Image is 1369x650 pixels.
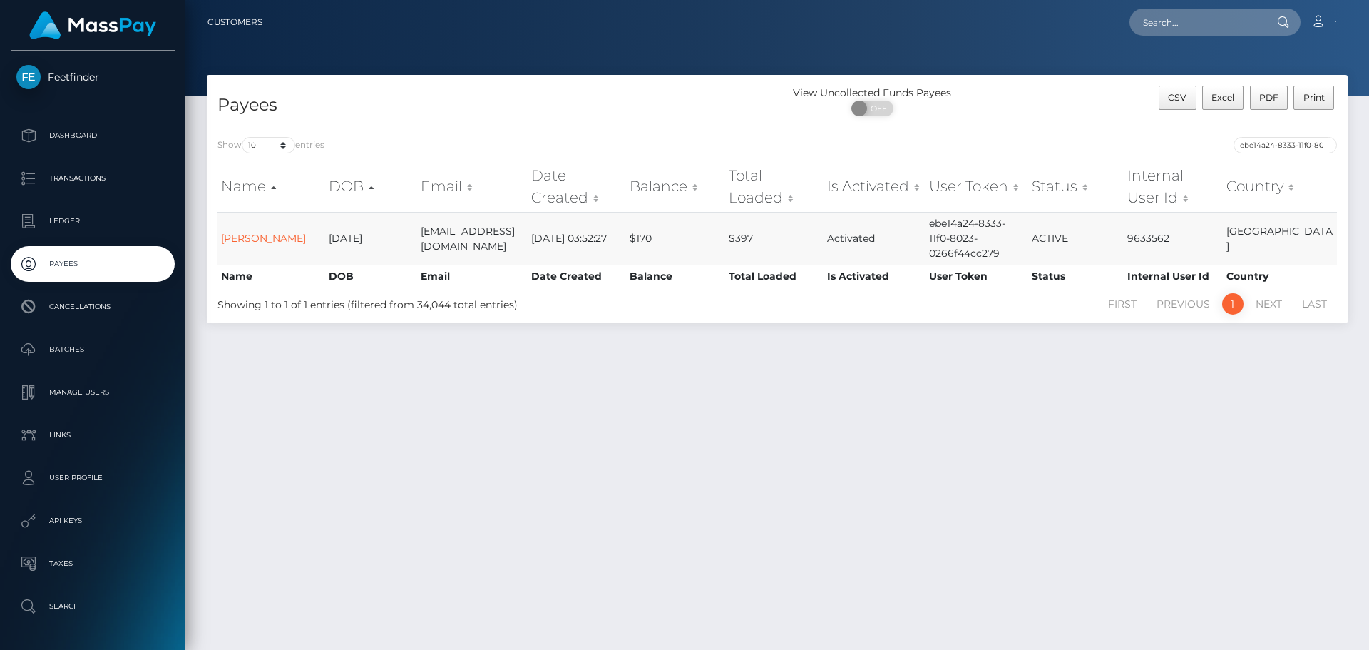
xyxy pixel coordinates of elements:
th: Status [1028,265,1124,288]
th: Balance: activate to sort column ascending [626,161,725,212]
img: Feetfinder [16,65,41,89]
p: Manage Users [16,382,169,403]
p: Ledger [16,210,169,232]
td: [DATE] 03:52:27 [528,212,627,265]
a: Links [11,417,175,453]
p: Search [16,596,169,617]
th: Name: activate to sort column ascending [217,161,325,212]
td: $170 [626,212,725,265]
th: Status: activate to sort column ascending [1028,161,1124,212]
p: Links [16,425,169,446]
span: Print [1303,92,1325,103]
td: [EMAIL_ADDRESS][DOMAIN_NAME] [417,212,528,265]
p: User Profile [16,467,169,489]
img: MassPay Logo [29,11,156,39]
div: View Uncollected Funds Payees [777,86,968,101]
p: Taxes [16,553,169,574]
span: Feetfinder [11,71,175,83]
a: Payees [11,246,175,282]
td: [GEOGRAPHIC_DATA] [1223,212,1337,265]
td: [DATE] [325,212,417,265]
td: ACTIVE [1028,212,1124,265]
p: Dashboard [16,125,169,146]
th: Email [417,265,528,288]
button: Print [1293,86,1334,110]
th: Date Created: activate to sort column ascending [528,161,627,212]
h4: Payees [217,93,766,118]
p: Batches [16,339,169,360]
th: Internal User Id [1124,265,1222,288]
td: Activated [824,212,926,265]
th: Total Loaded [725,265,824,288]
th: Internal User Id: activate to sort column ascending [1124,161,1222,212]
p: API Keys [16,510,169,532]
th: Date Created [528,265,627,288]
a: Dashboard [11,118,175,153]
a: 1 [1222,293,1244,315]
a: Customers [207,7,262,37]
a: Transactions [11,161,175,196]
th: Name [217,265,325,288]
p: Cancellations [16,296,169,318]
p: Transactions [16,168,169,189]
th: Balance [626,265,725,288]
a: Ledger [11,203,175,239]
a: Cancellations [11,289,175,325]
th: User Token [926,265,1029,288]
a: User Profile [11,460,175,496]
th: Total Loaded: activate to sort column ascending [725,161,824,212]
select: Showentries [242,137,295,153]
th: Is Activated [824,265,926,288]
th: Is Activated: activate to sort column ascending [824,161,926,212]
td: 9633562 [1124,212,1222,265]
input: Search transactions [1234,137,1337,153]
button: CSV [1159,86,1196,110]
th: DOB [325,265,417,288]
a: Manage Users [11,375,175,410]
a: Taxes [11,546,175,582]
span: PDF [1259,92,1278,103]
span: OFF [859,101,895,116]
div: Showing 1 to 1 of 1 entries (filtered from 34,044 total entries) [217,292,672,313]
a: API Keys [11,503,175,539]
input: Search... [1129,9,1263,36]
span: CSV [1168,92,1186,103]
span: Excel [1211,92,1234,103]
th: Country [1223,265,1337,288]
a: Batches [11,332,175,367]
button: Excel [1202,86,1244,110]
th: Email: activate to sort column ascending [417,161,528,212]
td: ebe14a24-8333-11f0-8023-0266f44cc279 [926,212,1029,265]
th: DOB: activate to sort column descending [325,161,417,212]
button: PDF [1250,86,1288,110]
p: Payees [16,253,169,275]
a: Search [11,589,175,624]
td: $397 [725,212,824,265]
label: Show entries [217,137,324,153]
th: Country: activate to sort column ascending [1223,161,1337,212]
a: [PERSON_NAME] [221,232,306,245]
th: User Token: activate to sort column ascending [926,161,1029,212]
